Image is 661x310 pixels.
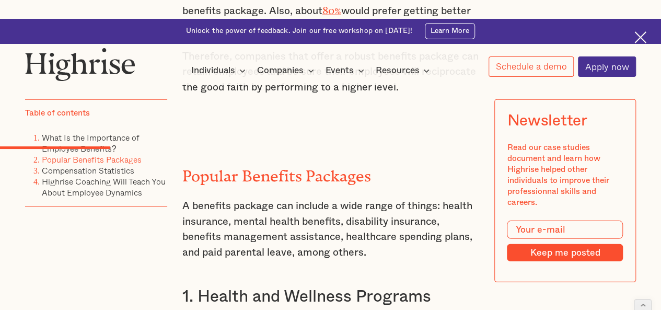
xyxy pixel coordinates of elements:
[322,5,341,11] a: 80%
[191,64,249,77] div: Individuals
[257,64,304,77] div: Companies
[257,64,317,77] div: Companies
[182,286,479,307] h3: 1. Health and Wellness Programs
[186,26,413,36] div: Unlock the power of feedback. Join our free workshop on [DATE]!
[42,131,140,155] a: What Is the Importance of Employee Benefits?
[578,56,636,77] a: Apply now
[425,23,476,39] a: Learn More
[25,48,135,81] img: Highrise logo
[507,112,587,130] div: Newsletter
[634,31,646,43] img: Cross icon
[191,64,235,77] div: Individuals
[42,175,166,199] a: Highrise Coaching Will Teach You About Employee Dynamics
[42,153,142,166] a: Popular Benefits Packages
[182,199,479,260] p: A benefits package can include a wide range of things: health insurance, mental health benefits, ...
[375,64,419,77] div: Resources
[489,56,574,77] a: Schedule a demo
[375,64,433,77] div: Resources
[507,142,623,208] div: Read our case studies document and learn how Highrise helped other individuals to improve their p...
[326,64,354,77] div: Events
[42,164,134,177] a: Compensation Statistics
[507,221,623,262] form: Modal Form
[25,108,90,119] div: Table of contents
[507,221,623,239] input: Your e-mail
[326,64,367,77] div: Events
[182,164,479,181] h2: Popular Benefits Packages
[507,244,623,261] input: Keep me posted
